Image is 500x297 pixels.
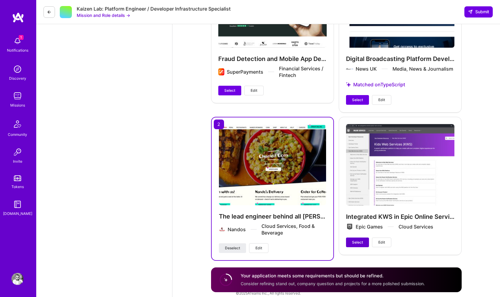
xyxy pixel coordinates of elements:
button: Select [346,95,369,105]
button: Edit [244,86,264,95]
div: Discovery [9,75,26,81]
div: Missions [10,102,25,108]
img: bell [11,35,24,47]
span: Edit [251,88,257,93]
img: User Avatar [11,273,24,285]
button: Mission and Role details → [77,12,130,18]
span: Edit [378,97,385,103]
span: Consider refining stand out, company question and projects for a more polished submission. [241,281,425,286]
a: User Avatar [10,273,25,285]
h4: The lead engineer behind all [PERSON_NAME]'s customer facing tech, website, payments, orders and ... [219,212,326,220]
span: Edit [255,245,262,251]
div: Notifications [7,47,28,53]
img: divider [251,229,257,230]
button: Edit [372,238,391,247]
span: 1 [19,35,24,40]
button: Submit [464,6,493,17]
div: Nandos Cloud Services, Food & Beverage [228,223,326,236]
div: Tokens [11,184,24,190]
span: Submit [468,9,489,15]
div: Invite [13,158,22,164]
img: Community [10,117,25,131]
img: logo [12,12,24,23]
div: Kaizen Lab: Platform Engineer / Developer Infrastructure Specialist [77,6,231,12]
button: Deselect [219,243,246,253]
img: tokens [14,175,21,181]
button: Edit [372,95,391,105]
span: Select [352,240,363,245]
button: Edit [249,243,268,253]
span: Edit [378,240,385,245]
span: Select [352,97,363,103]
img: The lead engineer behind all Nando's customer facing tech, website, payments, orders and delivery [219,125,326,205]
img: teamwork [11,90,24,102]
h4: Your application meets some requirements but should be refined. [241,273,425,279]
span: Select [224,88,235,93]
button: Select [218,86,241,95]
span: Deselect [225,245,240,251]
div: Community [8,131,27,138]
button: Select [346,238,369,247]
img: Invite [11,146,24,158]
img: Company logo [219,226,226,233]
div: [DOMAIN_NAME] [3,210,32,217]
i: icon LeftArrowDark [47,10,52,14]
i: icon SendLight [468,9,473,14]
img: discovery [11,63,24,75]
div: null [464,6,493,17]
img: guide book [11,198,24,210]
